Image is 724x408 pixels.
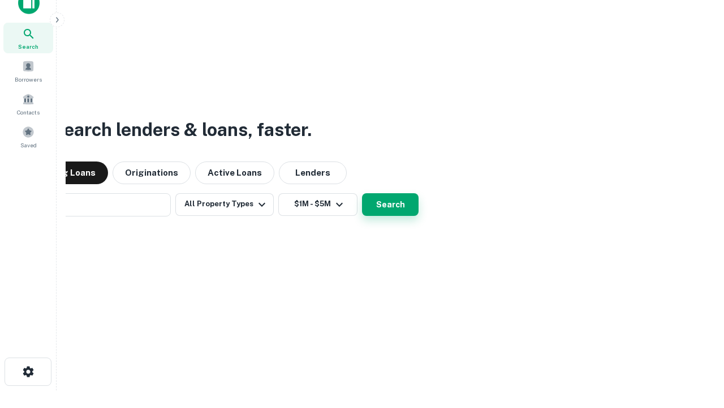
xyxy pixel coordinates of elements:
[175,193,274,216] button: All Property Types
[195,161,274,184] button: Active Loans
[18,42,38,51] span: Search
[17,108,40,117] span: Contacts
[667,317,724,372] iframe: Chat Widget
[113,161,191,184] button: Originations
[20,141,37,150] span: Saved
[3,88,53,119] a: Contacts
[278,193,357,216] button: $1M - $5M
[362,193,419,216] button: Search
[279,161,347,184] button: Lenders
[51,116,312,143] h3: Search lenders & loans, faster.
[3,56,53,86] a: Borrowers
[15,75,42,84] span: Borrowers
[3,121,53,152] a: Saved
[3,23,53,53] a: Search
